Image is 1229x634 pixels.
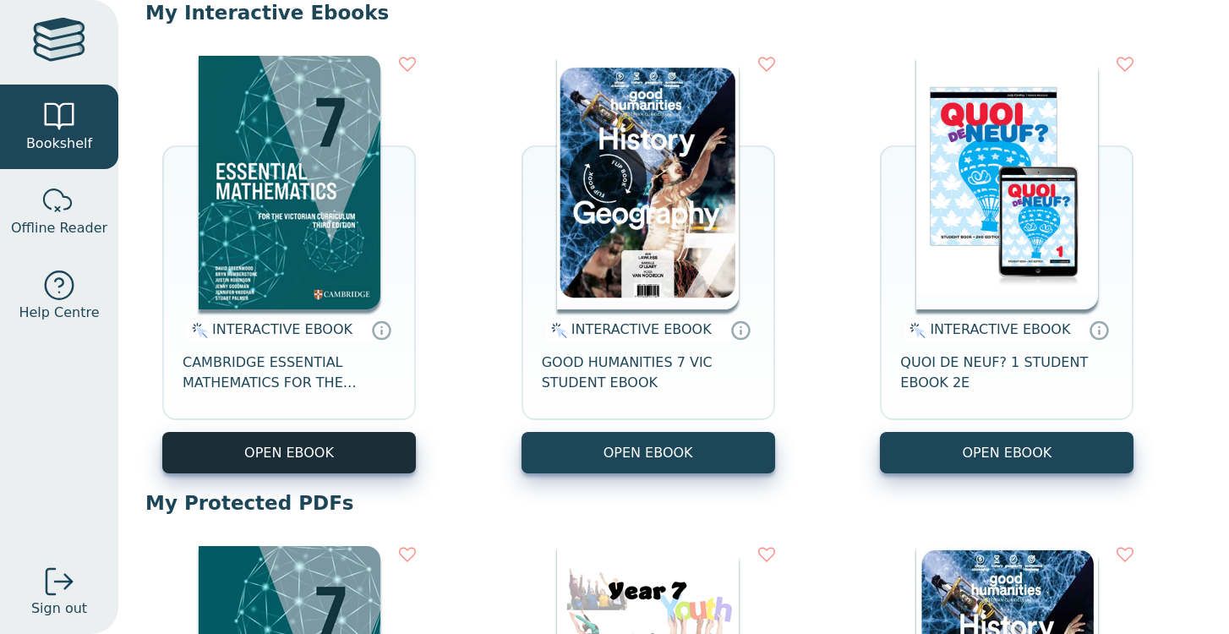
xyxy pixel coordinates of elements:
a: Interactive eBooks are accessed online via the publisher’s portal. They contain interactive resou... [371,320,391,340]
button: OPEN EBOOK [522,432,775,473]
img: a4cdec38-c0cf-47c5-bca4-515c5eb7b3e9.png [199,56,380,309]
span: INTERACTIVE EBOOK [212,321,352,337]
img: 56f252b5-7391-e911-a97e-0272d098c78b.jpg [916,56,1098,309]
span: Sign out [31,598,87,619]
span: Help Centre [19,303,99,323]
span: INTERACTIVE EBOOK [571,321,712,337]
span: Bookshelf [26,134,92,154]
p: My Protected PDFs [145,490,1202,516]
button: OPEN EBOOK [880,432,1133,473]
span: GOOD HUMANITIES 7 VIC STUDENT EBOOK [542,353,755,393]
a: Interactive eBooks are accessed online via the publisher’s portal. They contain interactive resou... [730,320,751,340]
img: interactive.svg [187,320,208,341]
span: QUOI DE NEUF? 1 STUDENT EBOOK 2E [900,353,1113,393]
button: OPEN EBOOK [162,432,416,473]
span: INTERACTIVE EBOOK [930,321,1070,337]
img: interactive.svg [904,320,926,341]
span: Offline Reader [11,218,107,238]
span: CAMBRIDGE ESSENTIAL MATHEMATICS FOR THE VICTORIAN CURRICULUM YEAR 7 EBOOK 3E [183,353,396,393]
img: c71c2be2-8d91-e911-a97e-0272d098c78b.png [557,56,739,309]
img: interactive.svg [546,320,567,341]
a: Interactive eBooks are accessed online via the publisher’s portal. They contain interactive resou... [1089,320,1109,340]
